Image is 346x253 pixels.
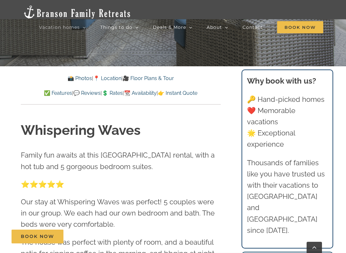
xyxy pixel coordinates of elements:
a: 📍 Location [93,75,121,81]
h3: Why book with us? [247,75,327,87]
p: ⭐️⭐️⭐️⭐️⭐️ [21,179,221,190]
span: Book Now [21,234,54,239]
p: | | [21,74,221,83]
img: Branson Family Retreats Logo [23,5,131,19]
a: 🎥 Floor Plans & Tour [123,75,174,81]
a: 💲 Rates [102,90,123,96]
a: 💬 Reviews [73,90,101,96]
p: Thousands of families like you have trusted us with their vacations to [GEOGRAPHIC_DATA] and [GEO... [247,157,327,236]
a: Vacation homes [39,21,86,34]
a: 📸 Photos [68,75,92,81]
span: Book Now [277,21,323,33]
a: 👉 Instant Quote [158,90,197,96]
h1: Whispering Waves [21,121,221,140]
span: Family fun awaits at this [GEOGRAPHIC_DATA] rental, with a hot tub and 5 gorgeous bedroom suites. [21,151,215,170]
a: ✅ Features [44,90,72,96]
a: 📆 Availability [124,90,157,96]
p: Our stay at Whispering Waves was perfect! 5 couples were in our group. We each had our own bedroo... [21,196,221,230]
p: | | | | [21,89,221,97]
a: Deals & More [153,21,192,34]
a: Book Now [12,230,63,243]
a: Contact [243,21,263,34]
span: Vacation homes [39,25,80,29]
nav: Main Menu Sticky [39,21,323,34]
a: About [207,21,228,34]
span: About [207,25,222,29]
p: 🔑 Hand-picked homes ❤️ Memorable vacations 🌟 Exceptional experience [247,94,327,150]
span: Things to do [100,25,132,29]
span: Contact [243,25,263,29]
span: Deals & More [153,25,186,29]
a: Things to do [100,21,138,34]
